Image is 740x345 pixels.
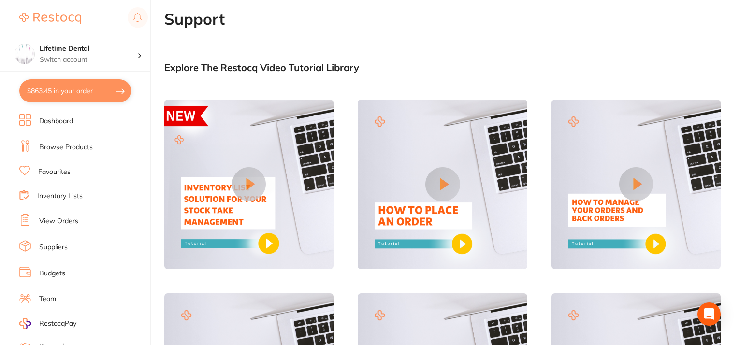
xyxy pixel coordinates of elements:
img: Video 2 [358,100,527,269]
a: Inventory Lists [37,191,83,201]
a: Favourites [38,167,71,177]
a: Browse Products [39,143,93,152]
h1: Support [164,10,740,28]
img: Lifetime Dental [15,44,34,64]
div: Explore The Restocq Video Tutorial Library [164,62,721,73]
img: Video 3 [551,100,721,269]
a: Budgets [39,269,65,278]
h4: Lifetime Dental [40,44,137,54]
img: RestocqPay [19,318,31,329]
a: View Orders [39,216,78,226]
a: Restocq Logo [19,7,81,29]
a: Suppliers [39,243,68,252]
p: Switch account [40,55,137,65]
a: RestocqPay [19,318,76,329]
img: Restocq Logo [19,13,81,24]
button: $863.45 in your order [19,79,131,102]
a: Dashboard [39,116,73,126]
a: Team [39,294,56,304]
span: RestocqPay [39,319,76,329]
img: Video 1 [164,100,334,269]
div: Open Intercom Messenger [697,302,721,326]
